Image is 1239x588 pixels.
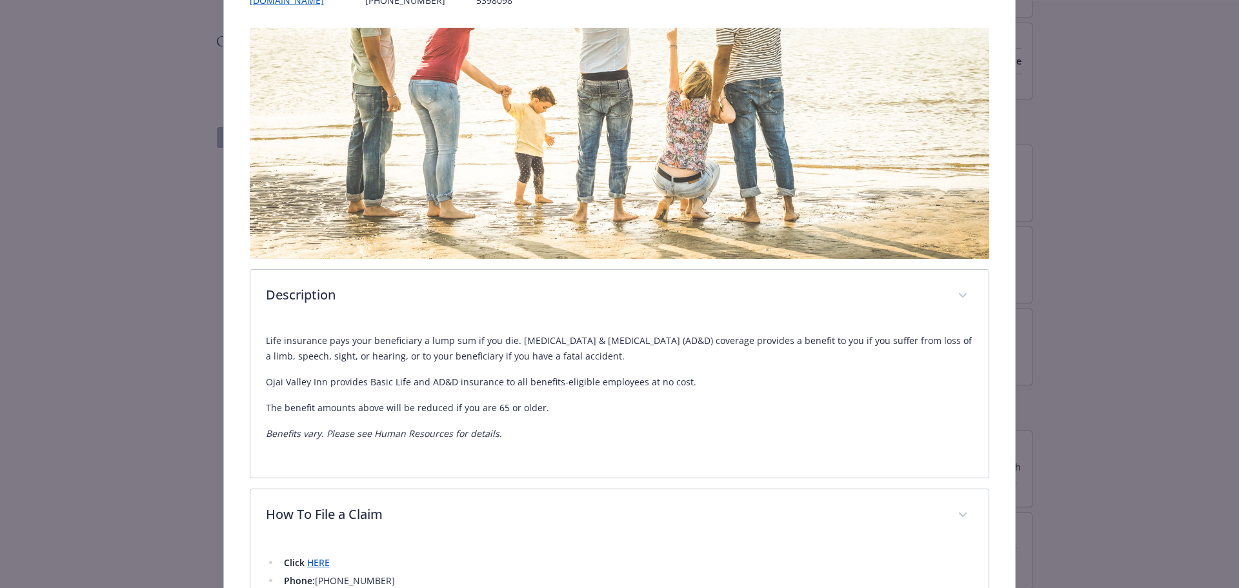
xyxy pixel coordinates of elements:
div: Description [250,270,989,323]
p: Description [266,285,943,305]
em: Benefits vary. Please see Human Resources for details. [266,427,502,440]
p: How To File a Claim [266,505,943,524]
div: How To File a Claim [250,489,989,542]
img: banner [250,28,990,259]
strong: Phone: [284,574,315,587]
p: Life insurance pays your beneficiary a lump sum if you die. [MEDICAL_DATA] & [MEDICAL_DATA] (AD&D... [266,333,974,364]
p: The benefit amounts above will be reduced if you are 65 or older. [266,400,974,416]
p: Ojai Valley Inn provides Basic Life and AD&D insurance to all benefits-eligible employees at no c... [266,374,974,390]
strong: Click [284,556,305,569]
div: Description [250,323,989,478]
a: HERE [307,556,330,569]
